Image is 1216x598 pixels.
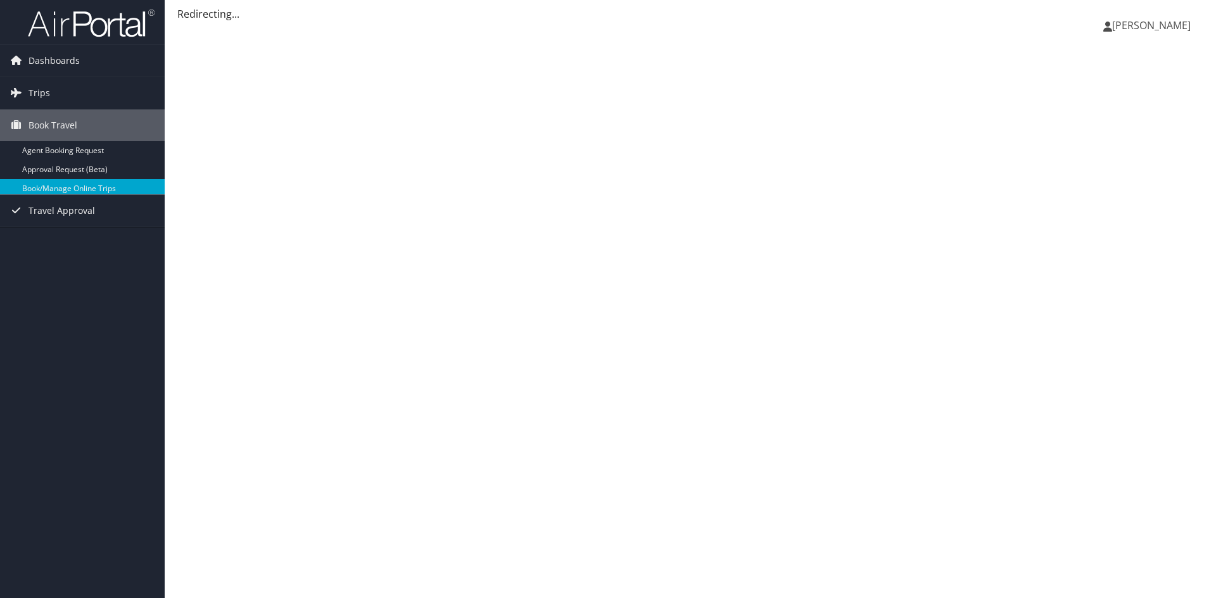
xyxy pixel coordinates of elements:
[28,109,77,141] span: Book Travel
[28,45,80,77] span: Dashboards
[28,8,155,38] img: airportal-logo.png
[177,6,1203,22] div: Redirecting...
[1103,6,1203,44] a: [PERSON_NAME]
[28,77,50,109] span: Trips
[1112,18,1191,32] span: [PERSON_NAME]
[28,195,95,227] span: Travel Approval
